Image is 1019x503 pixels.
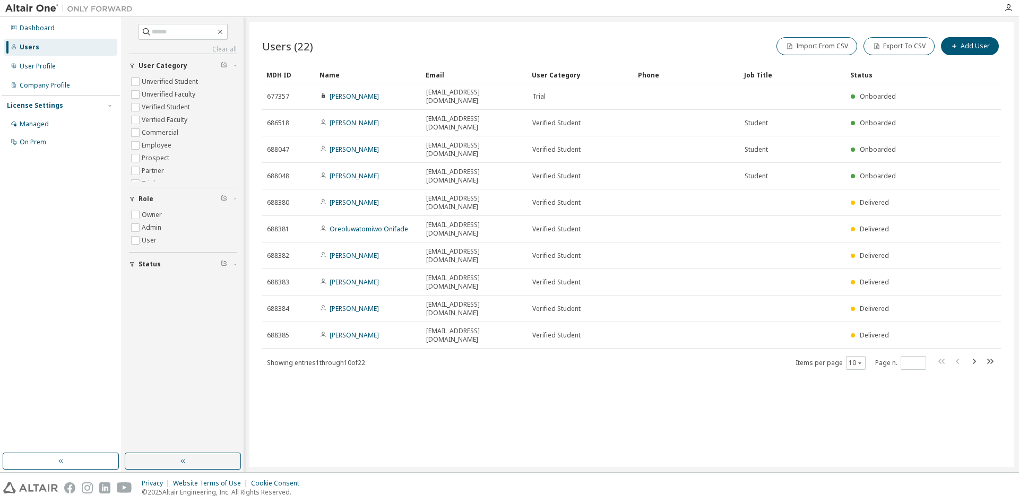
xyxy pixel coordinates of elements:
[251,479,306,488] div: Cookie Consent
[532,278,581,287] span: Verified Student
[532,92,546,101] span: Trial
[941,37,999,55] button: Add User
[117,482,132,493] img: youtube.svg
[330,331,379,340] a: [PERSON_NAME]
[426,141,523,158] span: [EMAIL_ADDRESS][DOMAIN_NAME]
[142,221,163,234] label: Admin
[426,115,523,132] span: [EMAIL_ADDRESS][DOMAIN_NAME]
[82,482,93,493] img: instagram.svg
[860,304,889,313] span: Delivered
[532,331,581,340] span: Verified Student
[221,62,227,70] span: Clear filter
[330,198,379,207] a: [PERSON_NAME]
[267,145,289,154] span: 688047
[267,172,289,180] span: 688048
[330,145,379,154] a: [PERSON_NAME]
[129,187,237,211] button: Role
[744,66,842,83] div: Job Title
[860,198,889,207] span: Delivered
[532,305,581,313] span: Verified Student
[860,118,896,127] span: Onboarded
[142,479,173,488] div: Privacy
[330,304,379,313] a: [PERSON_NAME]
[3,482,58,493] img: altair_logo.svg
[5,3,138,14] img: Altair One
[139,62,187,70] span: User Category
[142,164,166,177] label: Partner
[426,221,523,238] span: [EMAIL_ADDRESS][DOMAIN_NAME]
[20,62,56,71] div: User Profile
[330,224,408,233] a: Oreoluwatomiwo Onifade
[267,225,289,233] span: 688381
[532,66,629,83] div: User Category
[129,54,237,77] button: User Category
[139,195,153,203] span: Role
[532,225,581,233] span: Verified Student
[99,482,110,493] img: linkedin.svg
[142,88,197,101] label: Unverified Faculty
[20,43,39,51] div: Users
[173,479,251,488] div: Website Terms of Use
[221,260,227,268] span: Clear filter
[860,224,889,233] span: Delivered
[863,37,935,55] button: Export To CSV
[330,171,379,180] a: [PERSON_NAME]
[267,92,289,101] span: 677357
[20,81,70,90] div: Company Profile
[142,209,164,221] label: Owner
[142,126,180,139] label: Commercial
[532,198,581,207] span: Verified Student
[142,488,306,497] p: © 2025 Altair Engineering, Inc. All Rights Reserved.
[860,277,889,287] span: Delivered
[267,251,289,260] span: 688382
[139,260,161,268] span: Status
[330,251,379,260] a: [PERSON_NAME]
[20,138,46,146] div: On Prem
[267,198,289,207] span: 688380
[221,195,227,203] span: Clear filter
[330,277,379,287] a: [PERSON_NAME]
[330,118,379,127] a: [PERSON_NAME]
[745,119,768,127] span: Student
[129,253,237,276] button: Status
[860,251,889,260] span: Delivered
[267,358,365,367] span: Showing entries 1 through 10 of 22
[796,356,866,370] span: Items per page
[532,172,581,180] span: Verified Student
[745,172,768,180] span: Student
[426,327,523,344] span: [EMAIL_ADDRESS][DOMAIN_NAME]
[532,119,581,127] span: Verified Student
[426,168,523,185] span: [EMAIL_ADDRESS][DOMAIN_NAME]
[426,300,523,317] span: [EMAIL_ADDRESS][DOMAIN_NAME]
[142,139,174,152] label: Employee
[267,119,289,127] span: 686518
[330,92,379,101] a: [PERSON_NAME]
[64,482,75,493] img: facebook.svg
[142,101,192,114] label: Verified Student
[426,66,523,83] div: Email
[426,247,523,264] span: [EMAIL_ADDRESS][DOMAIN_NAME]
[426,194,523,211] span: [EMAIL_ADDRESS][DOMAIN_NAME]
[142,75,200,88] label: Unverified Student
[860,92,896,101] span: Onboarded
[860,331,889,340] span: Delivered
[20,120,49,128] div: Managed
[850,66,937,83] div: Status
[319,66,417,83] div: Name
[20,24,55,32] div: Dashboard
[262,39,313,54] span: Users (22)
[129,45,237,54] a: Clear all
[142,234,159,247] label: User
[142,152,171,164] label: Prospect
[266,66,311,83] div: MDH ID
[426,88,523,105] span: [EMAIL_ADDRESS][DOMAIN_NAME]
[267,331,289,340] span: 688385
[860,145,896,154] span: Onboarded
[860,171,896,180] span: Onboarded
[745,145,768,154] span: Student
[532,145,581,154] span: Verified Student
[849,359,863,367] button: 10
[532,251,581,260] span: Verified Student
[776,37,857,55] button: Import From CSV
[426,274,523,291] span: [EMAIL_ADDRESS][DOMAIN_NAME]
